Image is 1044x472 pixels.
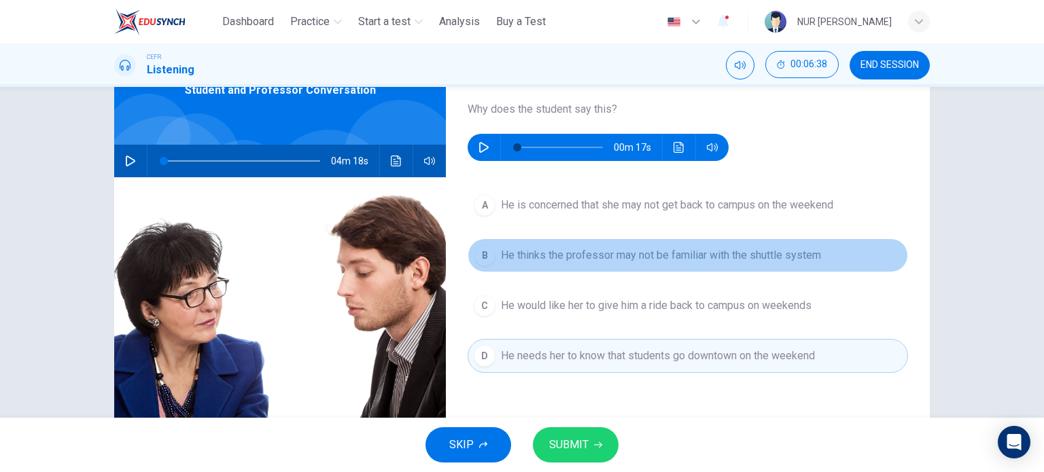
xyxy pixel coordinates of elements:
[998,426,1030,458] div: Open Intercom Messenger
[468,238,908,272] button: BHe thinks the professor may not be familiar with the shuttle system
[668,134,690,161] button: Click to see the audio transcription
[468,188,908,222] button: AHe is concerned that she may not get back to campus on the weekend
[353,10,428,34] button: Start a test
[765,51,839,78] button: 00:06:38
[533,427,619,462] button: SUBMIT
[222,14,274,30] span: Dashboard
[765,51,839,79] div: Hide
[790,59,827,70] span: 00:06:38
[474,244,495,266] div: B
[474,194,495,216] div: A
[474,345,495,367] div: D
[439,14,480,30] span: Analysis
[549,435,589,454] span: SUBMIT
[147,62,194,78] h1: Listening
[449,435,474,454] span: SKIP
[290,14,330,30] span: Practice
[468,289,908,323] button: CHe would like her to give him a ride back to campus on weekends
[860,60,919,71] span: END SESSION
[385,145,407,177] button: Click to see the audio transcription
[765,11,786,33] img: Profile picture
[474,295,495,316] div: C
[501,247,821,264] span: He thinks the professor may not be familiar with the shuttle system
[331,145,379,177] span: 04m 18s
[614,134,662,161] span: 00m 17s
[217,10,279,34] button: Dashboard
[358,14,411,30] span: Start a test
[468,101,908,117] span: Why does the student say this?
[797,14,892,30] div: NUR [PERSON_NAME]
[468,339,908,373] button: DHe needs her to know that students go downtown on the weekend
[726,51,754,79] div: Mute
[185,82,376,98] span: Student and Professor Conversation
[285,10,347,34] button: Practice
[434,10,485,34] button: Analysis
[496,14,546,30] span: Buy a Test
[665,17,682,27] img: en
[850,51,930,79] button: END SESSION
[491,10,551,34] button: Buy a Test
[425,427,511,462] button: SKIP
[114,8,186,35] img: ELTC logo
[501,297,812,314] span: He would like her to give him a ride back to campus on weekends
[114,8,217,35] a: ELTC logo
[501,197,833,213] span: He is concerned that she may not get back to campus on the weekend
[501,348,815,364] span: He needs her to know that students go downtown on the weekend
[147,52,161,62] span: CEFR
